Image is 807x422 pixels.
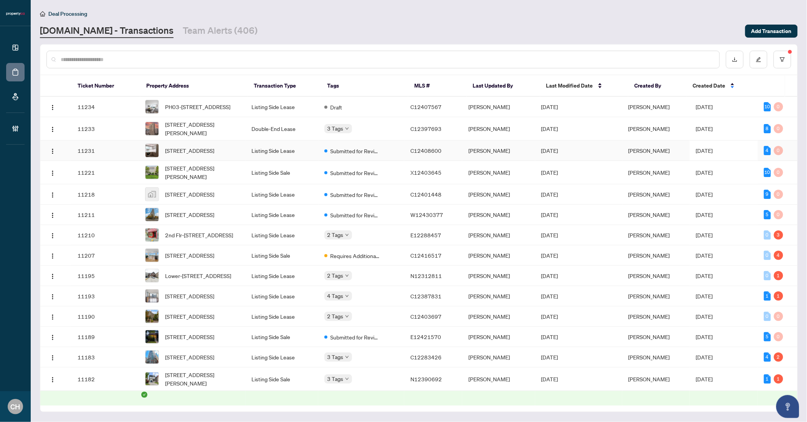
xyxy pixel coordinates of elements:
[327,124,344,133] span: 3 Tags
[345,377,349,381] span: down
[410,191,442,198] span: C12401448
[327,271,344,280] span: 2 Tags
[462,205,535,225] td: [PERSON_NAME]
[462,184,535,205] td: [PERSON_NAME]
[410,103,442,110] span: C12407567
[774,374,783,384] div: 1
[50,355,56,361] img: Logo
[541,103,558,110] span: [DATE]
[345,355,349,359] span: down
[696,293,713,300] span: [DATE]
[331,103,342,111] span: Draft
[764,190,771,199] div: 9
[774,312,783,321] div: 0
[541,313,558,320] span: [DATE]
[246,205,318,225] td: Listing Side Lease
[345,233,349,237] span: down
[462,327,535,347] td: [PERSON_NAME]
[410,272,442,279] span: N12312811
[40,11,45,17] span: home
[246,306,318,327] td: Listing Side Lease
[146,144,159,157] img: thumbnail-img
[696,272,713,279] span: [DATE]
[628,354,670,361] span: [PERSON_NAME]
[462,117,535,141] td: [PERSON_NAME]
[732,57,738,62] span: download
[628,147,670,154] span: [PERSON_NAME]
[165,146,214,155] span: [STREET_ADDRESS]
[183,24,258,38] a: Team Alerts (406)
[345,294,349,298] span: down
[71,306,139,327] td: 11190
[141,392,147,398] span: check-circle
[774,146,783,155] div: 0
[764,271,771,280] div: 0
[331,147,380,155] span: Submitted for Review
[246,266,318,286] td: Listing Side Lease
[40,24,174,38] a: [DOMAIN_NAME] - Transactions
[764,374,771,384] div: 1
[774,168,783,177] div: 0
[628,333,670,340] span: [PERSON_NAME]
[146,330,159,343] img: thumbnail-img
[165,271,231,280] span: Lower-[STREET_ADDRESS]
[50,253,56,259] img: Logo
[72,75,140,97] th: Ticket Number
[46,122,59,135] button: Logo
[541,232,558,238] span: [DATE]
[50,273,56,280] img: Logo
[46,310,59,323] button: Logo
[462,245,535,266] td: [PERSON_NAME]
[628,293,670,300] span: [PERSON_NAME]
[410,354,442,361] span: C12283426
[165,292,214,300] span: [STREET_ADDRESS]
[774,251,783,260] div: 4
[628,211,670,218] span: [PERSON_NAME]
[50,377,56,383] img: Logo
[246,161,318,184] td: Listing Side Sale
[541,333,558,340] span: [DATE]
[46,351,59,363] button: Logo
[764,230,771,240] div: 0
[71,266,139,286] td: 11195
[48,10,87,17] span: Deal Processing
[246,245,318,266] td: Listing Side Sale
[165,312,214,321] span: [STREET_ADDRESS]
[696,103,713,110] span: [DATE]
[71,141,139,161] td: 11231
[696,147,713,154] span: [DATE]
[50,192,56,198] img: Logo
[628,252,670,259] span: [PERSON_NAME]
[71,327,139,347] td: 11189
[146,122,159,135] img: thumbnail-img
[50,212,56,218] img: Logo
[327,374,344,383] span: 3 Tags
[541,125,558,132] span: [DATE]
[764,291,771,301] div: 1
[165,231,233,239] span: 2nd Flr-[STREET_ADDRESS]
[246,117,318,141] td: Double-End Lease
[628,169,670,176] span: [PERSON_NAME]
[776,395,799,418] button: Open asap
[46,270,59,282] button: Logo
[146,228,159,242] img: thumbnail-img
[246,225,318,245] td: Listing Side Lease
[50,170,56,176] img: Logo
[165,210,214,219] span: [STREET_ADDRESS]
[71,245,139,266] td: 11207
[165,371,239,387] span: [STREET_ADDRESS][PERSON_NAME]
[774,210,783,219] div: 0
[50,334,56,341] img: Logo
[696,232,713,238] span: [DATE]
[696,252,713,259] span: [DATE]
[331,333,380,341] span: Submitted for Review
[541,293,558,300] span: [DATE]
[46,101,59,113] button: Logo
[764,124,771,133] div: 8
[50,126,56,132] img: Logo
[46,290,59,302] button: Logo
[165,353,214,361] span: [STREET_ADDRESS]
[540,75,628,97] th: Last Modified Date
[696,376,713,382] span: [DATE]
[146,310,159,323] img: thumbnail-img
